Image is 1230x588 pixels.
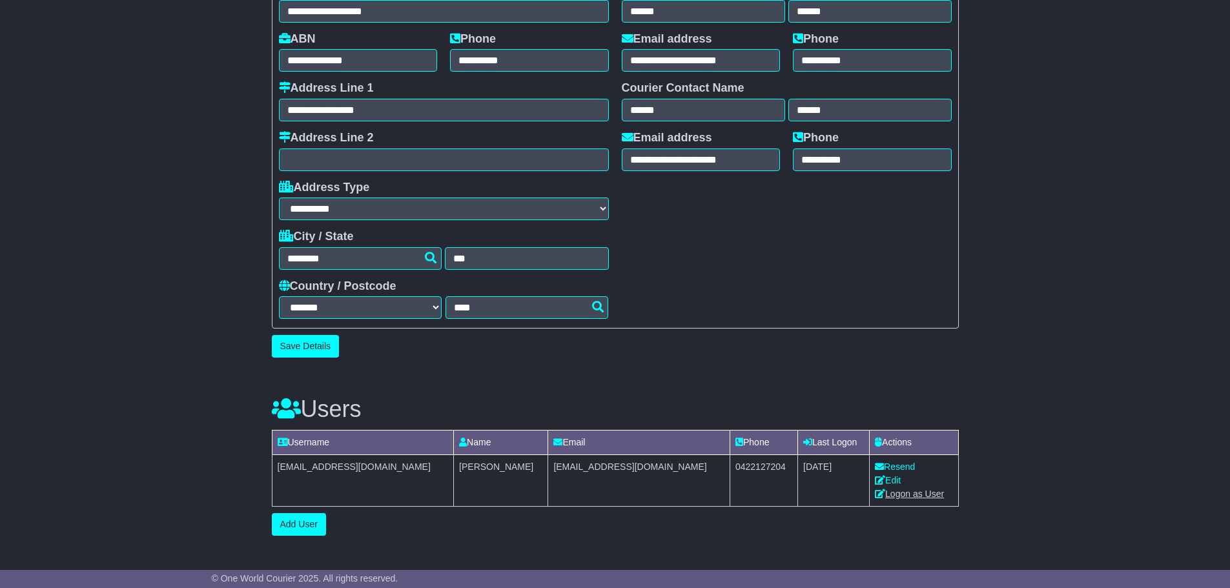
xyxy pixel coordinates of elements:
a: Edit [875,475,901,485]
label: Email address [622,131,712,145]
label: Email address [622,32,712,46]
td: [DATE] [798,454,870,506]
button: Save Details [272,335,340,358]
td: Phone [730,430,797,454]
label: City / State [279,230,354,244]
label: ABN [279,32,316,46]
label: Address Line 2 [279,131,374,145]
td: 0422127204 [730,454,797,506]
span: © One World Courier 2025. All rights reserved. [212,573,398,583]
td: Email [548,430,730,454]
label: Phone [793,131,839,145]
label: Phone [793,32,839,46]
label: Courier Contact Name [622,81,744,96]
label: Phone [450,32,496,46]
td: [EMAIL_ADDRESS][DOMAIN_NAME] [272,454,454,506]
label: Country / Postcode [279,279,396,294]
a: Logon as User [875,489,944,499]
label: Address Line 1 [279,81,374,96]
td: Username [272,430,454,454]
label: Address Type [279,181,370,195]
td: Last Logon [798,430,870,454]
td: Name [454,430,548,454]
td: Actions [870,430,958,454]
td: [EMAIL_ADDRESS][DOMAIN_NAME] [548,454,730,506]
td: [PERSON_NAME] [454,454,548,506]
button: Add User [272,513,326,536]
h3: Users [272,396,959,422]
a: Resend [875,461,915,472]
